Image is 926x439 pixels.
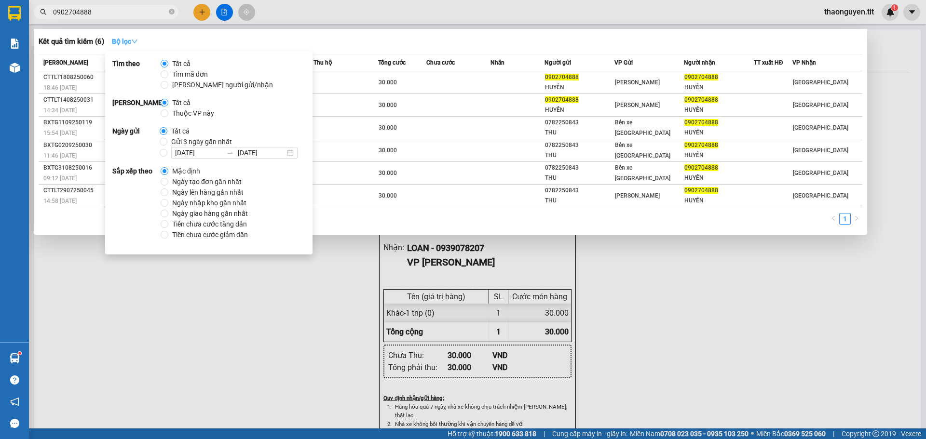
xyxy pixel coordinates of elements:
span: Tất cả [167,126,193,136]
div: HUYỀN [545,82,614,93]
span: 30.000 [379,192,397,199]
strong: Bộ lọc [112,38,138,45]
div: HUYỀN [545,105,614,115]
span: Tất cả [168,97,194,108]
span: [GEOGRAPHIC_DATA] [793,147,848,154]
div: HUYỀN [684,105,753,115]
span: [PERSON_NAME] người gửi/nhận [168,80,277,90]
span: right [854,215,859,221]
span: [GEOGRAPHIC_DATA] [793,79,848,86]
span: 0902704888 [684,119,718,126]
div: THU [545,196,614,206]
span: Người nhận [684,59,715,66]
div: CTTLT1408250031 [43,95,124,105]
img: logo-vxr [8,6,21,21]
span: Thu hộ [313,59,332,66]
span: 15:54 [DATE] [43,130,77,136]
div: BXTG1109250119 [43,118,124,128]
span: [PERSON_NAME] [615,79,660,86]
span: 0902704888 [545,74,579,80]
div: THU [545,150,614,160]
span: 14:58 [DATE] [43,198,77,204]
span: 30.000 [379,102,397,108]
span: close-circle [169,9,175,14]
span: search [40,9,47,15]
strong: Sắp xếp theo [112,166,161,240]
span: Ngày nhập kho gần nhất [168,198,250,208]
li: Next Page [851,213,862,225]
span: Gửi 3 ngày gần nhất [167,136,236,147]
span: notification [10,397,19,406]
span: Bến xe [GEOGRAPHIC_DATA] [615,142,670,159]
strong: Tìm theo [112,58,161,90]
span: VP Nhận [792,59,816,66]
span: Người gửi [545,59,571,66]
span: Tất cả [168,58,194,69]
span: down [131,38,138,45]
div: 0782250843 [545,163,614,173]
img: warehouse-icon [10,63,20,73]
div: 0782250843 [545,140,614,150]
span: 11:46 [DATE] [43,152,77,159]
button: right [851,213,862,225]
span: 0902704888 [684,187,718,194]
span: Ngày tạo đơn gần nhất [168,176,245,187]
div: CTTLT1808250060 [43,72,124,82]
div: BXTG0209250030 [43,140,124,150]
span: TT xuất HĐ [754,59,783,66]
li: Tân Lập Thành [5,5,140,23]
li: VP [PERSON_NAME] [67,41,128,52]
div: BXTG3108250016 [43,163,124,173]
span: 14:34 [DATE] [43,107,77,114]
span: Ngày lên hàng gần nhất [168,187,247,198]
sup: 1 [18,352,21,355]
span: [GEOGRAPHIC_DATA] [793,170,848,176]
img: warehouse-icon [10,353,20,363]
li: VP [GEOGRAPHIC_DATA] [5,41,67,73]
div: THU [545,128,614,138]
span: message [10,419,19,428]
input: Ngày kết thúc [238,147,285,158]
span: [PERSON_NAME] [43,59,88,66]
span: VP Gửi [614,59,633,66]
div: 0782250843 [545,118,614,128]
span: 18:46 [DATE] [43,84,77,91]
div: HUYỀN [684,128,753,138]
span: [GEOGRAPHIC_DATA] [793,192,848,199]
span: Nhãn [490,59,504,66]
div: CTTLT2907250045 [43,186,124,196]
div: HUYỀN [684,196,753,206]
span: Tổng cước [378,59,406,66]
span: Tiền chưa cước tăng dần [168,219,251,229]
li: 1 [839,213,851,225]
span: to [226,149,234,157]
span: Tìm mã đơn [168,69,212,80]
strong: [PERSON_NAME] [112,97,161,119]
span: Ngày giao hàng gần nhất [168,208,252,219]
div: HUYỀN [684,82,753,93]
span: environment [67,53,73,60]
span: Chưa cước [426,59,455,66]
span: 30.000 [379,170,397,176]
span: 30.000 [379,124,397,131]
span: swap-right [226,149,234,157]
span: 0902704888 [545,96,579,103]
div: 0782250843 [545,186,614,196]
span: Tiền chưa cước giảm dần [168,229,252,240]
div: HUYỀN [684,150,753,160]
span: [PERSON_NAME] [615,192,660,199]
span: 30.000 [379,79,397,86]
div: THU [545,173,614,183]
span: question-circle [10,375,19,385]
span: 0902704888 [684,74,718,80]
span: [GEOGRAPHIC_DATA] [793,124,848,131]
span: close-circle [169,8,175,17]
button: left [828,213,839,225]
span: left [831,215,836,221]
b: [STREET_ADDRESS][PERSON_NAME] [67,64,127,82]
span: 30.000 [379,147,397,154]
h3: Kết quả tìm kiếm ( 6 ) [39,37,104,47]
a: 1 [840,213,850,224]
span: Thuộc VP này [168,108,218,119]
img: solution-icon [10,39,20,49]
